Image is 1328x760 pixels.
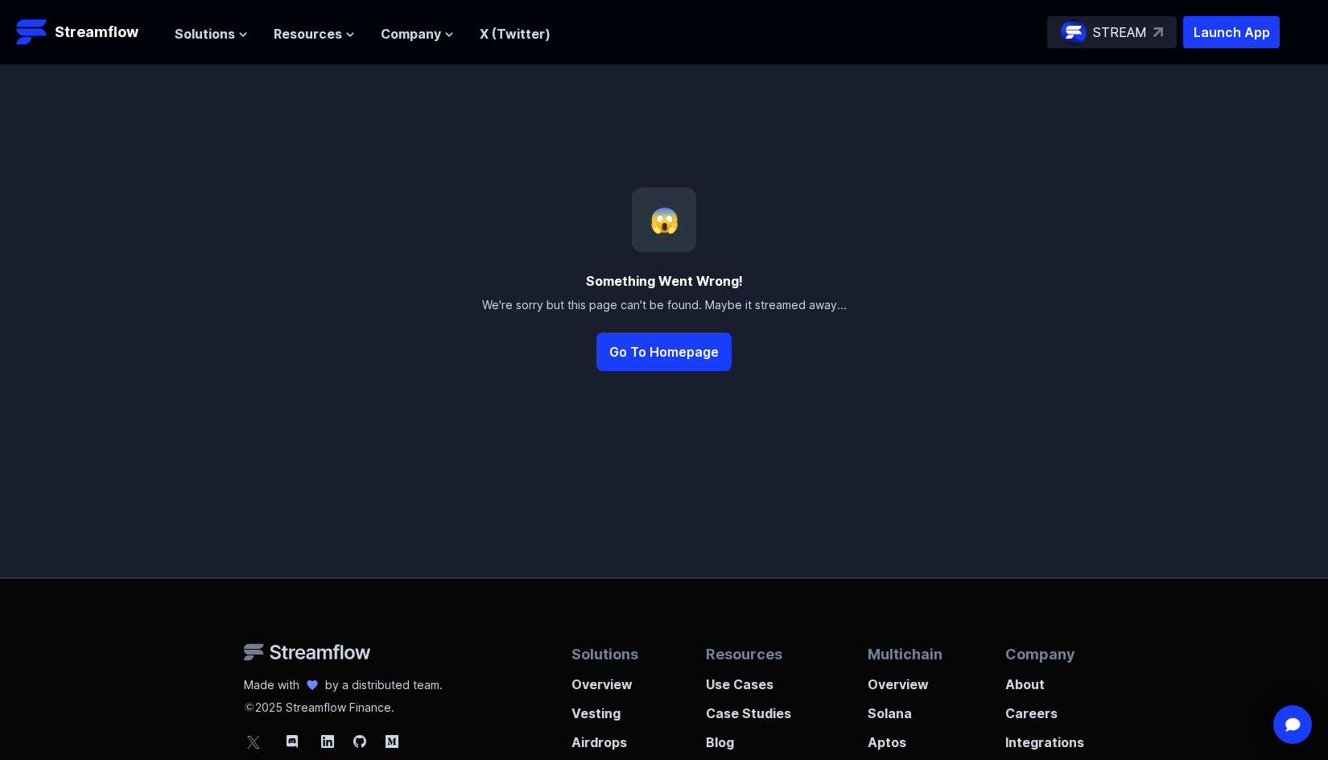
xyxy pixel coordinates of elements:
[175,24,248,43] button: Solutions
[1047,16,1177,48] a: STREAM
[1005,723,1084,752] a: Integrations
[1153,27,1163,37] img: top-right-arrow.svg
[274,24,342,43] span: Resources
[586,271,743,291] div: Something Went Wrong!
[480,26,551,42] a: X (Twitter)
[706,694,806,723] a: Case Studies
[381,24,441,43] span: Company
[868,723,942,752] a: Aptos
[274,24,355,43] button: Resources
[706,723,806,752] a: Blog
[596,332,732,371] button: Go To Homepage
[16,16,48,48] img: Streamflow Logo
[244,677,299,693] p: Made with
[571,665,643,694] a: Overview
[571,723,643,752] a: Airdrops
[706,643,806,665] p: Resources
[55,21,138,43] p: Streamflow
[16,16,159,48] a: Streamflow
[1005,694,1084,723] a: Careers
[706,665,806,694] a: Use Cases
[868,643,942,665] p: Multichain
[1093,23,1147,42] p: STREAM
[175,24,235,43] span: Solutions
[868,694,942,723] a: Solana
[325,677,443,693] p: by a distributed team.
[571,643,643,665] p: Solutions
[650,205,679,234] span: 😱
[1183,16,1280,48] button: Launch App
[1273,705,1312,744] div: Open Intercom Messenger
[244,643,371,661] img: Streamflow Logo
[1061,19,1087,45] img: streamflow-logo-circle.png
[244,693,443,716] p: 2025 Streamflow Finance.
[571,694,643,723] a: Vesting
[381,24,454,43] button: Company
[868,665,942,694] a: Overview
[596,313,732,371] a: Go To Homepage
[1005,643,1084,665] p: Company
[1005,665,1084,694] a: About
[482,297,847,313] div: We're sorry but this page can't be found. Maybe it streamed away...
